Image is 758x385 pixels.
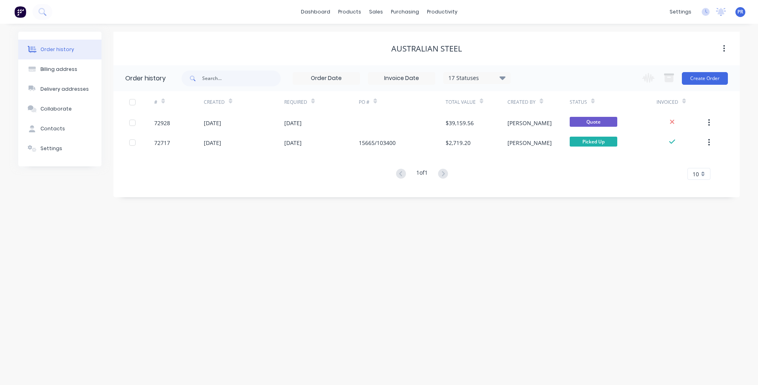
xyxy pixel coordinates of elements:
button: Billing address [18,59,101,79]
button: Collaborate [18,99,101,119]
div: settings [666,6,695,18]
div: 72717 [154,139,170,147]
div: Delivery addresses [40,86,89,93]
span: Picked Up [570,137,617,147]
div: Created [204,99,225,106]
div: Required [284,91,359,113]
div: Created By [507,99,536,106]
div: Collaborate [40,105,72,112]
div: Settings [40,145,62,152]
span: Quote [570,117,617,127]
div: Total Value [446,99,476,106]
div: 15665/103400 [359,139,396,147]
button: Settings [18,139,101,158]
input: Search... [202,71,281,86]
div: Billing address [40,66,77,73]
div: $39,159.56 [446,119,474,127]
div: # [154,91,204,113]
div: Order history [125,74,166,83]
div: Created [204,91,284,113]
button: Contacts [18,119,101,139]
img: Factory [14,6,26,18]
span: 10 [693,170,699,178]
input: Invoice Date [368,72,435,84]
div: 1 of 1 [416,168,428,180]
span: PR [737,8,743,15]
div: # [154,99,157,106]
a: dashboard [297,6,334,18]
div: Invoiced [657,91,706,113]
div: Status [570,99,587,106]
div: Required [284,99,307,106]
div: [DATE] [284,139,302,147]
div: Created By [507,91,569,113]
div: [DATE] [204,139,221,147]
div: PO # [359,91,446,113]
button: Order history [18,40,101,59]
div: Status [570,91,657,113]
button: Create Order [682,72,728,85]
div: Contacts [40,125,65,132]
div: products [334,6,365,18]
div: Order history [40,46,74,53]
div: [PERSON_NAME] [507,139,552,147]
div: purchasing [387,6,423,18]
div: Total Value [446,91,507,113]
button: Delivery addresses [18,79,101,99]
div: Australian Steel [391,44,462,53]
div: [DATE] [284,119,302,127]
div: sales [365,6,387,18]
input: Order Date [293,72,360,84]
div: Invoiced [657,99,678,106]
div: PO # [359,99,369,106]
div: $2,719.20 [446,139,471,147]
div: 17 Statuses [444,74,510,82]
div: productivity [423,6,461,18]
div: [DATE] [204,119,221,127]
div: [PERSON_NAME] [507,119,552,127]
div: 72928 [154,119,170,127]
